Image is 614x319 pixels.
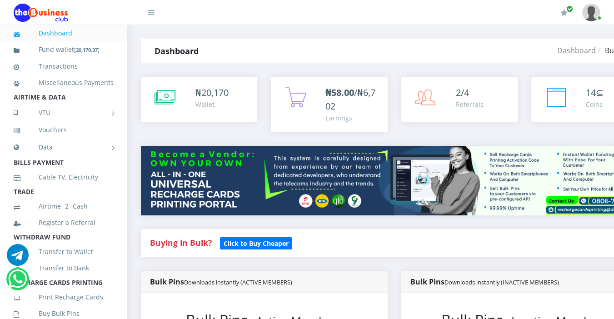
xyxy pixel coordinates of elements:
[410,277,559,287] strong: Bulk Pins
[14,136,114,159] a: Data
[14,101,114,124] a: VTU
[325,86,354,99] b: ₦58.00
[141,77,257,122] a: ₦20,170 Wallet
[7,251,29,266] a: Chat for support
[201,86,229,99] span: 20,170
[444,278,559,286] small: Downloads instantly (INACTIVE MEMBERS)
[150,277,292,287] strong: Bulk Pins
[582,4,600,21] img: User
[586,86,604,100] div: ⊆
[14,23,114,44] a: Dashboard
[14,196,114,217] a: Airtime -2- Cash
[14,258,114,279] a: Transfer to Bank
[8,275,27,290] a: Chat for support
[566,5,573,12] span: Renew/Upgrade Subscription
[456,86,469,99] span: 2/4
[14,287,114,308] a: Print Recharge Cards
[195,100,229,109] div: Wallet
[586,100,604,109] div: Coins
[150,237,212,248] strong: Buying in Bulk?
[14,212,114,233] a: Register a Referral
[224,239,289,248] b: Click to Buy Cheaper
[14,167,114,188] a: Cable TV, Electricity
[14,241,114,262] a: Transfer to Wallet
[14,72,114,93] a: Miscellaneous Payments
[195,86,229,100] div: ₦
[14,4,68,22] img: Logo
[325,86,375,112] span: /₦6,702
[456,100,484,109] div: Referrals
[401,77,518,122] a: 2/4 Referrals
[325,113,378,123] div: Earnings
[586,86,596,99] span: 14
[74,46,100,53] small: [ ]
[271,77,387,132] a: ₦58.00/₦6,702 Earnings
[14,56,114,77] a: Transactions
[14,39,114,60] a: Fund wallet[20,170.37]
[184,278,292,286] small: Downloads instantly (ACTIVE MEMBERS)
[14,120,114,140] a: Vouchers
[561,9,568,16] i: Renew/Upgrade Subscription
[76,46,98,53] b: 20,170.37
[220,237,292,248] a: Click to Buy Cheaper
[155,45,199,56] strong: Dashboard
[557,45,596,55] a: Dashboard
